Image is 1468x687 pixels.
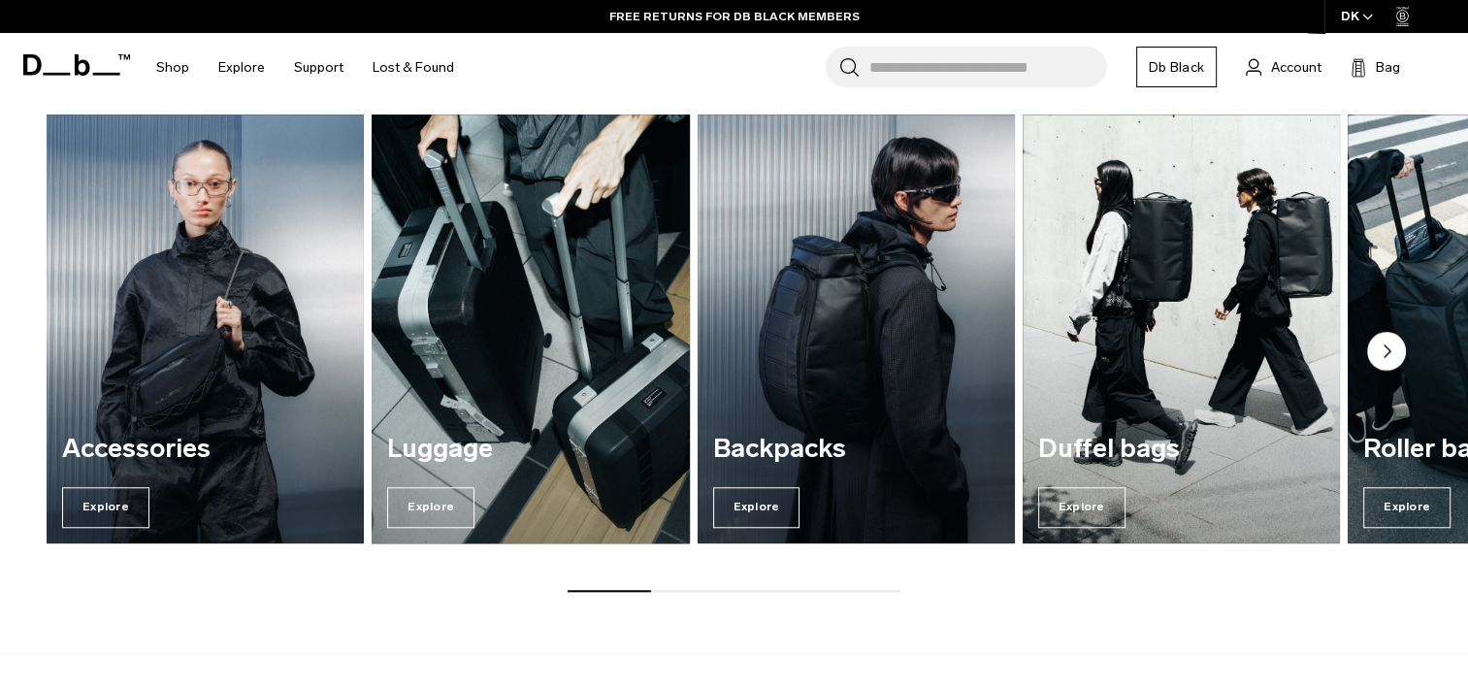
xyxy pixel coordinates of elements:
span: Explore [387,487,474,528]
h3: Luggage [387,435,673,464]
a: Shop [156,33,189,102]
a: Duffel bags Explore [1023,114,1340,543]
button: Next slide [1367,331,1406,374]
a: Luggage Explore [372,114,689,543]
div: 1 / 7 [47,114,364,543]
a: Account [1246,55,1321,79]
nav: Main Navigation [142,33,469,102]
button: Bag [1351,55,1400,79]
span: Bag [1376,57,1400,78]
div: 4 / 7 [1023,114,1340,543]
span: Explore [1038,487,1125,528]
a: Accessories Explore [47,114,364,543]
a: Db Black [1136,47,1217,87]
a: Lost & Found [373,33,454,102]
h3: Backpacks [713,435,999,464]
h3: Accessories [62,435,348,464]
span: Explore [62,487,149,528]
a: Explore [218,33,265,102]
a: FREE RETURNS FOR DB BLACK MEMBERS [609,8,860,25]
div: 2 / 7 [372,114,689,543]
span: Explore [713,487,800,528]
a: Backpacks Explore [698,114,1015,543]
h3: Duffel bags [1038,435,1324,464]
span: Explore [1363,487,1451,528]
a: Support [294,33,343,102]
div: 3 / 7 [698,114,1015,543]
span: Account [1271,57,1321,78]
